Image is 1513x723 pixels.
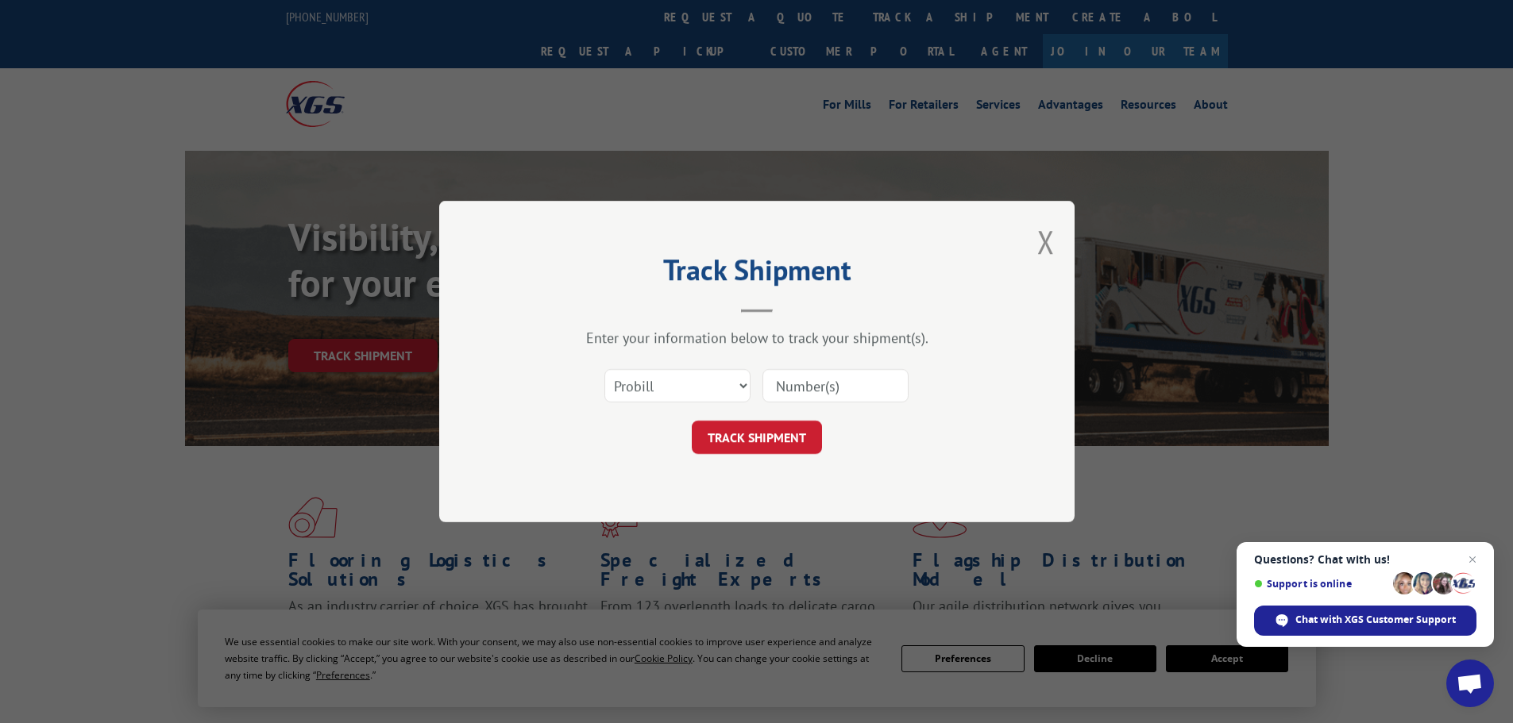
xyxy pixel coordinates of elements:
[762,369,909,402] input: Number(s)
[519,329,995,347] div: Enter your information below to track your shipment(s).
[1463,550,1482,569] span: Close chat
[1254,606,1476,636] div: Chat with XGS Customer Support
[1295,613,1456,627] span: Chat with XGS Customer Support
[519,259,995,289] h2: Track Shipment
[1254,578,1388,590] span: Support is online
[1254,553,1476,566] span: Questions? Chat with us!
[692,421,822,454] button: TRACK SHIPMENT
[1037,221,1055,263] button: Close modal
[1446,660,1494,707] div: Open chat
